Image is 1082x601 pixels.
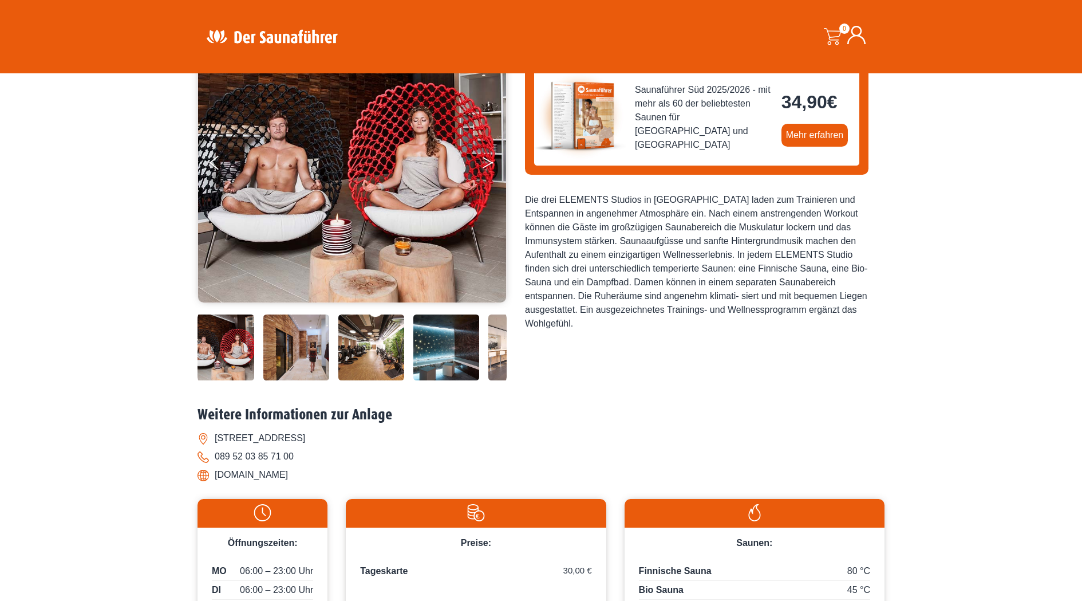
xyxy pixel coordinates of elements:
span: 80 °C [847,564,870,578]
img: Flamme-weiss.svg [630,504,879,521]
li: [DOMAIN_NAME] [198,466,884,484]
li: [STREET_ADDRESS] [198,429,884,447]
span: MO [212,564,227,578]
li: 089 52 03 85 71 00 [198,447,884,466]
div: Die drei ELEMENTS Studios in [GEOGRAPHIC_DATA] laden zum Trainieren und Entspannen in angenehmer ... [525,193,868,331]
span: € [827,92,838,112]
p: Tageskarte [360,564,591,578]
a: Mehr erfahren [781,124,848,147]
span: Finnische Sauna [639,566,712,576]
span: Saunaführer Süd 2025/2026 - mit mehr als 60 der beliebtesten Saunen für [GEOGRAPHIC_DATA] und [GE... [635,83,772,152]
span: 0 [839,23,850,34]
img: der-saunafuehrer-2025-sued.jpg [534,70,626,162]
span: Preise: [461,538,491,548]
span: Bio Sauna [639,585,684,595]
img: Uhr-weiss.svg [203,504,322,521]
button: Next [481,151,510,179]
bdi: 34,90 [781,92,838,112]
span: 30,00 € [563,564,592,578]
span: DI [212,583,221,597]
h2: Weitere Informationen zur Anlage [198,406,884,424]
span: 06:00 – 23:00 Uhr [240,583,313,597]
span: 45 °C [847,583,870,597]
img: Preise-weiss.svg [352,504,600,521]
span: Saunen: [736,538,772,548]
button: Previous [210,151,238,179]
span: Öffnungszeiten: [228,538,298,548]
span: 06:00 – 23:00 Uhr [240,564,313,578]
